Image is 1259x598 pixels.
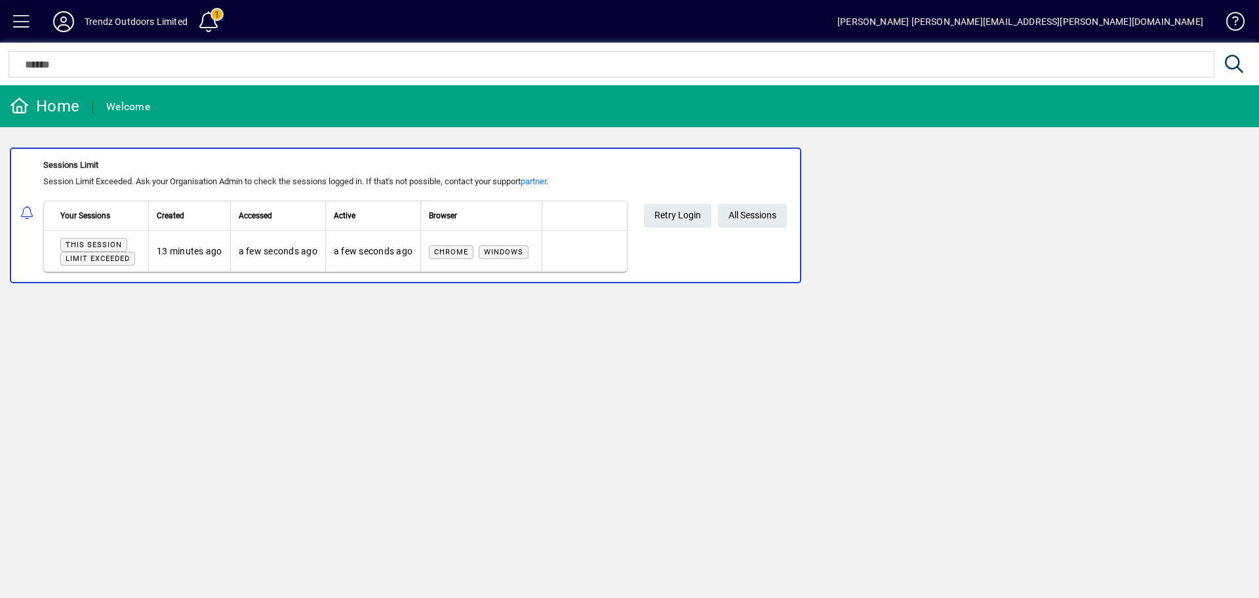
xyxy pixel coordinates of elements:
div: Trendz Outdoors Limited [85,11,188,32]
span: Your Sessions [60,209,110,223]
span: Active [334,209,355,223]
a: partner [521,176,546,186]
td: 13 minutes ago [148,231,230,271]
span: Chrome [434,248,468,256]
td: a few seconds ago [325,231,420,271]
span: Browser [429,209,457,223]
span: Created [157,209,184,223]
div: Welcome [106,96,150,117]
div: Session Limit Exceeded. Ask your Organisation Admin to check the sessions logged in. If that's no... [43,175,628,188]
span: All Sessions [729,205,776,226]
button: Profile [43,10,85,33]
span: This session [66,241,122,249]
div: Sessions Limit [43,159,628,172]
span: Limit exceeded [66,254,130,263]
span: Retry Login [654,205,701,226]
div: [PERSON_NAME] [PERSON_NAME][EMAIL_ADDRESS][PERSON_NAME][DOMAIN_NAME] [837,11,1203,32]
a: All Sessions [718,204,787,228]
div: Home [10,96,79,117]
td: a few seconds ago [230,231,325,271]
span: Accessed [239,209,272,223]
span: Windows [484,248,523,256]
a: Knowledge Base [1216,3,1243,45]
button: Retry Login [644,204,711,228]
